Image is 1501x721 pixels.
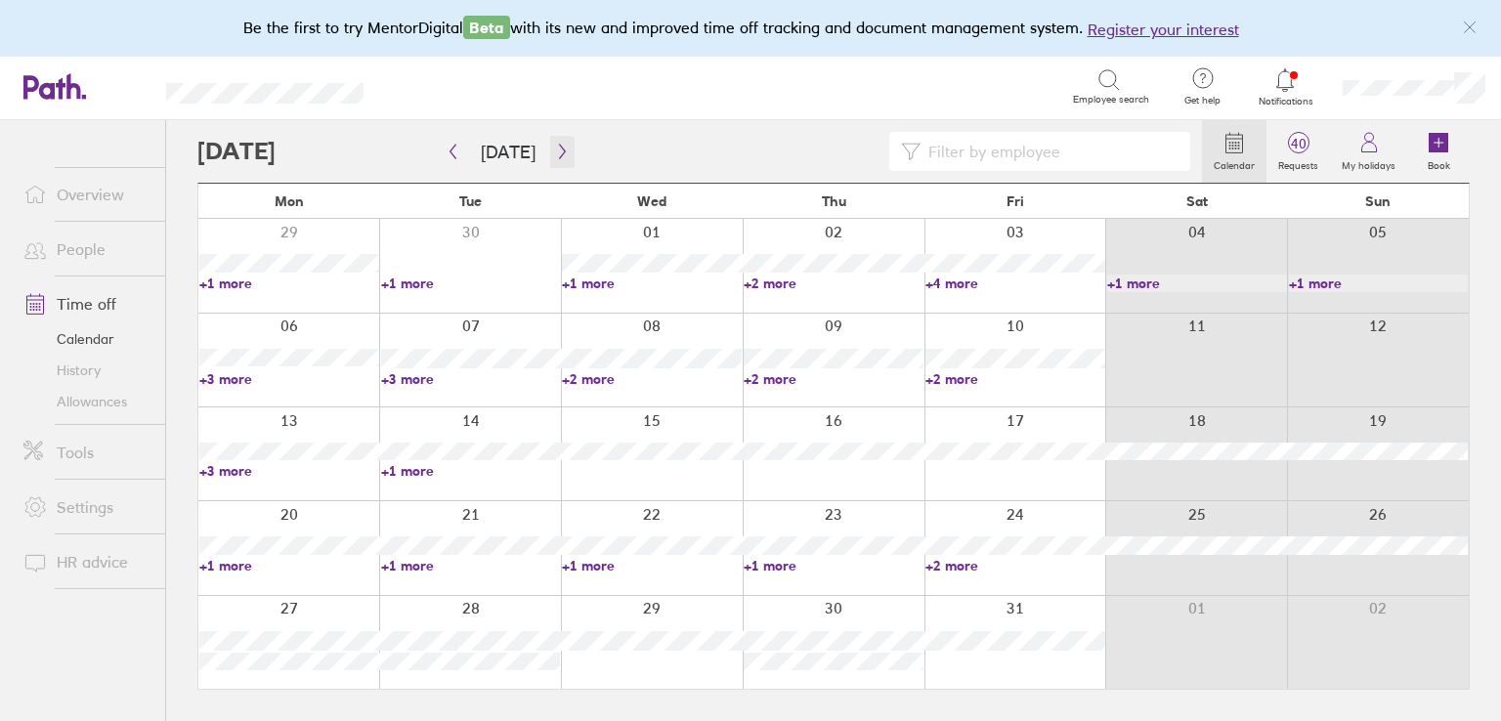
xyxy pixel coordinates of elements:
[1254,66,1317,107] a: Notifications
[416,77,466,95] div: Search
[1365,193,1391,209] span: Sun
[1007,193,1024,209] span: Fri
[925,275,1105,292] a: +4 more
[275,193,304,209] span: Mon
[199,370,379,388] a: +3 more
[381,275,561,292] a: +1 more
[8,284,165,323] a: Time off
[8,542,165,581] a: HR advice
[1107,275,1287,292] a: +1 more
[1330,120,1407,183] a: My holidays
[8,433,165,472] a: Tools
[243,16,1259,41] div: Be the first to try MentorDigital with its new and improved time off tracking and document manage...
[822,193,846,209] span: Thu
[1266,154,1330,172] label: Requests
[637,193,666,209] span: Wed
[1202,154,1266,172] label: Calendar
[8,175,165,214] a: Overview
[199,557,379,574] a: +1 more
[381,462,561,480] a: +1 more
[8,488,165,527] a: Settings
[1266,120,1330,183] a: 40Requests
[8,323,165,355] a: Calendar
[463,16,510,39] span: Beta
[744,275,923,292] a: +2 more
[8,230,165,269] a: People
[1186,193,1208,209] span: Sat
[744,557,923,574] a: +1 more
[925,370,1105,388] a: +2 more
[8,355,165,386] a: History
[1266,136,1330,151] span: 40
[381,557,561,574] a: +1 more
[1202,120,1266,183] a: Calendar
[1416,154,1462,172] label: Book
[381,370,561,388] a: +3 more
[562,370,742,388] a: +2 more
[562,275,742,292] a: +1 more
[1073,94,1149,106] span: Employee search
[1407,120,1470,183] a: Book
[1330,154,1407,172] label: My holidays
[1254,96,1317,107] span: Notifications
[744,370,923,388] a: +2 more
[1088,18,1239,41] button: Register your interest
[562,557,742,574] a: +1 more
[8,386,165,417] a: Allowances
[199,275,379,292] a: +1 more
[459,193,482,209] span: Tue
[1171,95,1234,106] span: Get help
[921,133,1179,170] input: Filter by employee
[1289,275,1469,292] a: +1 more
[199,462,379,480] a: +3 more
[465,136,551,168] button: [DATE]
[925,557,1105,574] a: +2 more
